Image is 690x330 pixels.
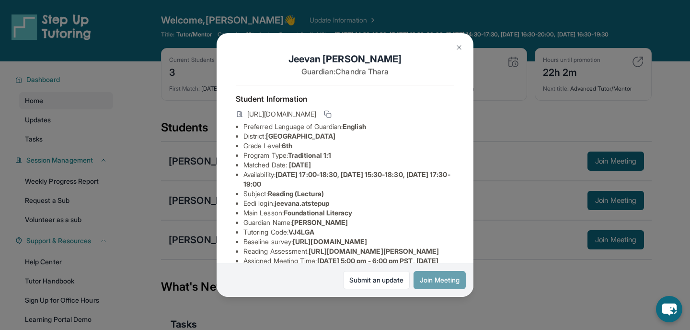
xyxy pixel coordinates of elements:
li: Eedi login : [243,199,454,208]
h4: Student Information [236,93,454,105]
button: Join Meeting [414,271,466,289]
span: [URL][DOMAIN_NAME] [247,109,316,119]
img: Close Icon [455,44,463,51]
span: [DATE] 17:00-18:30, [DATE] 15:30-18:30, [DATE] 17:30-19:00 [243,170,450,188]
li: Availability: [243,170,454,189]
span: [PERSON_NAME] [292,218,348,226]
li: District: [243,131,454,141]
span: [URL][DOMAIN_NAME][PERSON_NAME] [309,247,439,255]
li: Matched Date: [243,160,454,170]
button: Copy link [322,108,333,120]
p: Guardian: Chandra Thara [236,66,454,77]
span: Reading (Lectura) [268,189,324,198]
span: [URL][DOMAIN_NAME] [293,237,367,246]
span: [DATE] 5:00 pm - 6:00 pm PST, [DATE] 4:30 pm - 5:30 pm PST [243,257,438,274]
span: VJ4LGA [288,228,314,236]
span: Traditional 1:1 [288,151,331,159]
span: [DATE] [289,161,311,169]
span: 6th [282,141,292,150]
a: Submit an update [343,271,410,289]
li: Main Lesson : [243,208,454,218]
span: Foundational Literacy [284,209,352,217]
li: Tutoring Code : [243,227,454,237]
span: jeevana.atstepup [275,199,329,207]
li: Grade Level: [243,141,454,151]
li: Reading Assessment : [243,247,454,256]
li: Assigned Meeting Time : [243,256,454,275]
li: Program Type: [243,151,454,160]
span: [GEOGRAPHIC_DATA] [266,132,335,140]
button: chat-button [656,296,682,322]
span: English [343,122,366,130]
li: Preferred Language of Guardian: [243,122,454,131]
li: Guardian Name : [243,218,454,227]
h1: Jeevan [PERSON_NAME] [236,52,454,66]
li: Baseline survey : [243,237,454,247]
li: Subject : [243,189,454,199]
